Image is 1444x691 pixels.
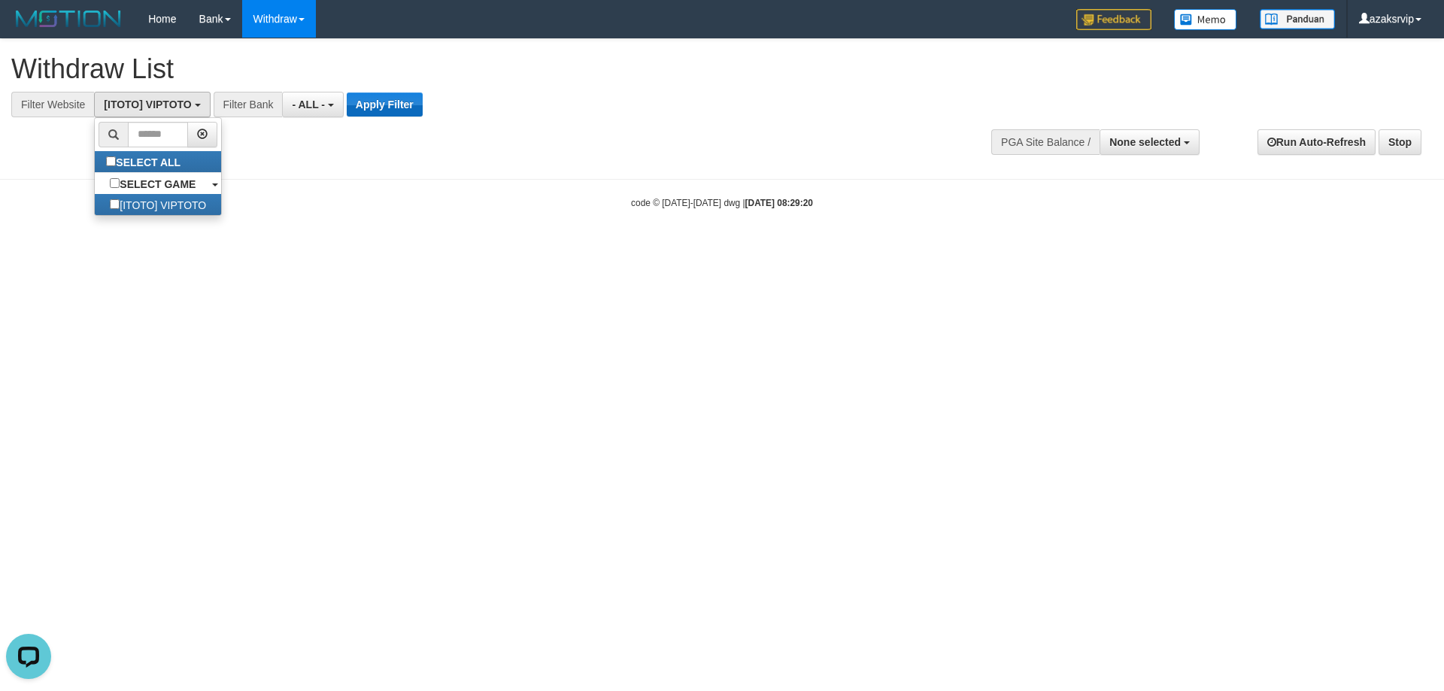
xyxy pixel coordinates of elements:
[745,198,813,208] strong: [DATE] 08:29:20
[110,199,120,209] input: [ITOTO] VIPTOTO
[1260,9,1335,29] img: panduan.png
[214,92,283,117] div: Filter Bank
[1174,9,1237,30] img: Button%20Memo.svg
[95,173,221,194] a: SELECT GAME
[95,194,221,215] label: [ITOTO] VIPTOTO
[95,151,196,172] label: SELECT ALL
[282,92,343,117] button: - ALL -
[120,178,196,190] b: SELECT GAME
[110,178,120,188] input: SELECT GAME
[11,8,126,30] img: MOTION_logo.png
[1379,129,1421,155] a: Stop
[1100,129,1200,155] button: None selected
[631,198,813,208] small: code © [DATE]-[DATE] dwg |
[347,92,423,117] button: Apply Filter
[1109,136,1181,148] span: None selected
[11,92,94,117] div: Filter Website
[11,54,948,84] h1: Withdraw List
[104,98,191,111] span: [ITOTO] VIPTOTO
[6,6,51,51] button: Open LiveChat chat widget
[292,98,325,111] span: - ALL -
[94,92,210,117] button: [ITOTO] VIPTOTO
[1257,129,1376,155] a: Run Auto-Refresh
[106,156,116,166] input: SELECT ALL
[1076,9,1151,30] img: Feedback.jpg
[991,129,1100,155] div: PGA Site Balance /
